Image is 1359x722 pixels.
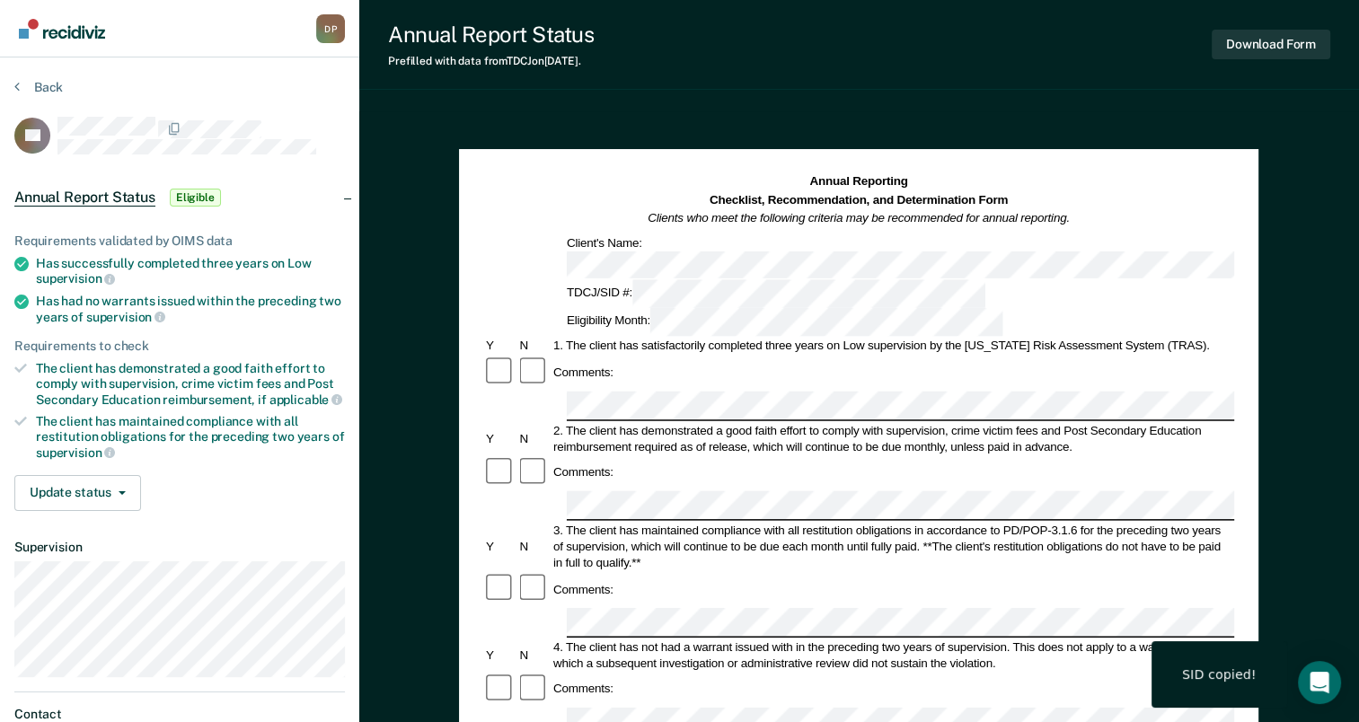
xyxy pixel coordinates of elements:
[14,233,345,249] div: Requirements validated by OIMS data
[483,647,516,663] div: Y
[1212,30,1330,59] button: Download Form
[269,392,342,407] span: applicable
[551,638,1234,671] div: 4. The client has not had a warrant issued with in the preceding two years of supervision. This d...
[36,361,345,407] div: The client has demonstrated a good faith effort to comply with supervision, crime victim fees and...
[551,522,1234,570] div: 3. The client has maintained compliance with all restitution obligations in accordance to PD/POP-...
[14,79,63,95] button: Back
[551,365,616,381] div: Comments:
[14,339,345,354] div: Requirements to check
[36,271,115,286] span: supervision
[517,338,551,354] div: N
[170,189,221,207] span: Eligible
[316,14,345,43] button: Profile dropdown button
[551,422,1234,454] div: 2. The client has demonstrated a good faith effort to comply with supervision, crime victim fees ...
[483,430,516,446] div: Y
[14,540,345,555] dt: Supervision
[517,538,551,554] div: N
[388,55,594,67] div: Prefilled with data from TDCJ on [DATE] .
[710,193,1008,207] strong: Checklist, Recommendation, and Determination Form
[316,14,345,43] div: D P
[649,211,1071,225] em: Clients who meet the following criteria may be recommended for annual reporting.
[14,707,345,722] dt: Contact
[551,464,616,480] div: Comments:
[551,581,616,597] div: Comments:
[36,256,345,286] div: Has successfully completed three years on Low
[19,19,105,39] img: Recidiviz
[551,338,1234,354] div: 1. The client has satisfactorily completed three years on Low supervision by the [US_STATE] Risk ...
[483,338,516,354] div: Y
[14,189,155,207] span: Annual Report Status
[1182,666,1257,682] div: SID copied!
[36,414,345,460] div: The client has maintained compliance with all restitution obligations for the preceding two years of
[14,475,141,511] button: Update status
[36,294,345,324] div: Has had no warrants issued within the preceding two years of
[551,681,616,697] div: Comments:
[564,308,1006,336] div: Eligibility Month:
[36,445,115,460] span: supervision
[388,22,594,48] div: Annual Report Status
[517,430,551,446] div: N
[517,647,551,663] div: N
[564,280,988,308] div: TDCJ/SID #:
[86,310,165,324] span: supervision
[483,538,516,554] div: Y
[810,175,908,189] strong: Annual Reporting
[1298,661,1341,704] div: Open Intercom Messenger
